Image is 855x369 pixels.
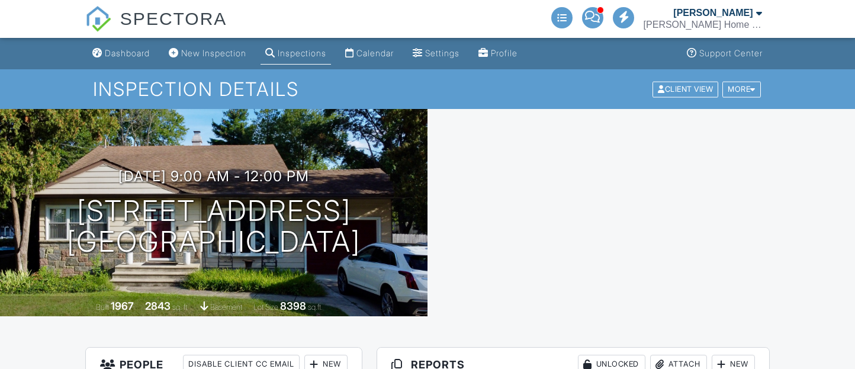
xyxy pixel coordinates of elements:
img: The Best Home Inspection Software - Spectora [85,6,111,32]
div: 1967 [111,300,134,312]
div: Dobbins Home Inspection [644,19,762,31]
a: New Inspection [164,43,251,65]
span: basement [210,303,242,312]
a: Settings [408,43,464,65]
div: More [722,81,761,97]
div: Calendar [356,48,394,58]
div: Inspections [278,48,326,58]
a: SPECTORA [85,18,227,40]
a: Support Center [682,43,767,65]
div: Profile [491,48,517,58]
h1: [STREET_ADDRESS] [GEOGRAPHIC_DATA] [67,195,361,258]
div: Dashboard [105,48,150,58]
div: 2843 [145,300,171,312]
h1: Inspection Details [93,79,762,100]
h3: [DATE] 9:00 am - 12:00 pm [118,168,309,184]
span: sq. ft. [172,303,189,312]
a: Client View [651,84,721,93]
div: 8398 [280,300,306,312]
span: Built [96,303,109,312]
a: Profile [474,43,522,65]
div: Support Center [699,48,763,58]
div: Settings [425,48,459,58]
span: sq.ft. [308,303,323,312]
a: Inspections [261,43,331,65]
div: [PERSON_NAME] [673,7,753,19]
span: SPECTORA [120,6,227,31]
div: Client View [652,81,718,97]
span: Lot Size [253,303,278,312]
div: New Inspection [181,48,246,58]
a: Dashboard [88,43,155,65]
a: Calendar [340,43,398,65]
